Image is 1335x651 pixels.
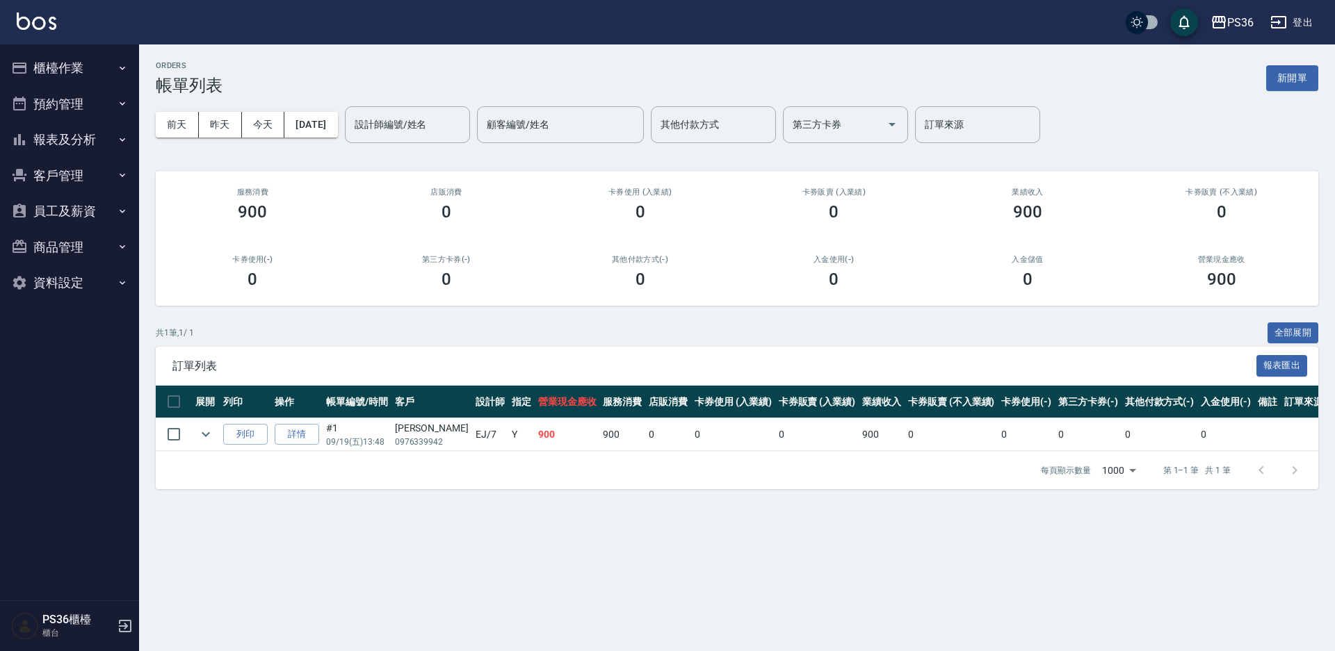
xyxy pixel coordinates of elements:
th: 服務消費 [599,386,645,418]
button: Open [881,113,903,135]
th: 備註 [1254,386,1281,418]
span: 訂單列表 [172,359,1256,373]
td: 0 [691,418,775,451]
button: 前天 [156,112,199,138]
button: 今天 [242,112,285,138]
button: 登出 [1265,10,1318,35]
a: 詳情 [275,424,319,445]
td: 0 [1197,418,1254,451]
div: [PERSON_NAME] [395,421,469,436]
h2: 卡券販賣 (入業績) [754,188,914,197]
th: 營業現金應收 [535,386,600,418]
th: 展開 [192,386,220,418]
h3: 帳單列表 [156,76,222,95]
h2: 入金儲值 [948,255,1108,264]
h2: 第三方卡券(-) [366,255,527,264]
td: 900 [599,418,645,451]
img: Person [11,612,39,640]
th: 指定 [508,386,535,418]
th: 業績收入 [859,386,905,418]
th: 入金使用(-) [1197,386,1254,418]
button: 列印 [223,424,268,445]
p: 09/19 (五) 13:48 [326,436,388,448]
a: 新開單 [1266,71,1318,84]
h3: 0 [1217,202,1227,222]
h3: 0 [829,202,839,222]
th: 卡券使用 (入業績) [691,386,775,418]
h3: 0 [829,270,839,289]
td: 0 [645,418,691,451]
button: 報表匯出 [1256,355,1308,377]
div: PS36 [1227,14,1254,31]
h2: 店販消費 [366,188,527,197]
th: 客戶 [391,386,472,418]
button: 客戶管理 [6,158,133,194]
button: 報表及分析 [6,122,133,158]
td: 0 [775,418,859,451]
td: 0 [998,418,1055,451]
h3: 0 [248,270,257,289]
h3: 900 [238,202,267,222]
th: 其他付款方式(-) [1122,386,1198,418]
h2: ORDERS [156,61,222,70]
h2: 卡券販賣 (不入業績) [1141,188,1302,197]
div: 1000 [1097,452,1141,489]
button: 商品管理 [6,229,133,265]
td: Y [508,418,535,451]
td: 0 [905,418,998,451]
h2: 卡券使用(-) [172,255,333,264]
td: EJ /7 [472,418,508,451]
img: Logo [17,13,56,30]
h3: 0 [636,270,645,289]
td: 900 [535,418,600,451]
p: 第 1–1 筆 共 1 筆 [1163,464,1231,477]
td: 0 [1122,418,1198,451]
h3: 0 [1023,270,1033,289]
th: 卡券販賣 (不入業績) [905,386,998,418]
button: 預約管理 [6,86,133,122]
button: 櫃檯作業 [6,50,133,86]
button: PS36 [1205,8,1259,37]
button: 員工及薪資 [6,193,133,229]
th: 操作 [271,386,323,418]
h3: 900 [1207,270,1236,289]
button: [DATE] [284,112,337,138]
th: 卡券販賣 (入業績) [775,386,859,418]
button: 新開單 [1266,65,1318,91]
th: 列印 [220,386,271,418]
button: save [1170,8,1198,36]
td: 0 [1055,418,1122,451]
button: expand row [195,424,216,445]
h3: 0 [636,202,645,222]
td: 900 [859,418,905,451]
p: 櫃台 [42,627,113,639]
th: 設計師 [472,386,508,418]
h3: 900 [1013,202,1042,222]
button: 昨天 [199,112,242,138]
h3: 0 [442,270,451,289]
button: 資料設定 [6,265,133,301]
h2: 卡券使用 (入業績) [560,188,720,197]
h2: 業績收入 [948,188,1108,197]
td: #1 [323,418,391,451]
th: 訂單來源 [1281,386,1327,418]
h3: 0 [442,202,451,222]
h2: 入金使用(-) [754,255,914,264]
p: 共 1 筆, 1 / 1 [156,327,194,339]
h3: 服務消費 [172,188,333,197]
p: 每頁顯示數量 [1041,464,1091,477]
a: 報表匯出 [1256,359,1308,372]
p: 0976339942 [395,436,469,448]
th: 店販消費 [645,386,691,418]
h5: PS36櫃檯 [42,613,113,627]
th: 帳單編號/時間 [323,386,391,418]
h2: 營業現金應收 [1141,255,1302,264]
th: 第三方卡券(-) [1055,386,1122,418]
th: 卡券使用(-) [998,386,1055,418]
button: 全部展開 [1268,322,1319,344]
h2: 其他付款方式(-) [560,255,720,264]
